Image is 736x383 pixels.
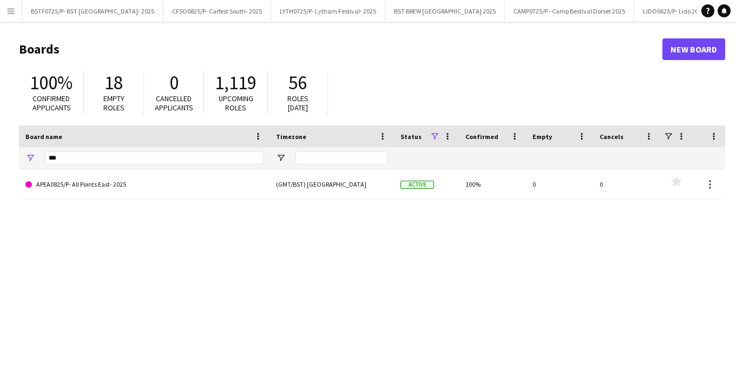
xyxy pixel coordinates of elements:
button: LYTH0725/P- Lytham Festival- 2025 [271,1,385,22]
input: Timezone Filter Input [295,151,387,164]
span: Cancelled applicants [155,94,193,113]
span: Board name [25,133,62,141]
span: Confirmed applicants [32,94,71,113]
span: 100% [30,71,73,95]
span: Status [400,133,422,141]
button: CAMP0725/P - Camp Bestival Dorset 2025 [505,1,634,22]
span: 56 [288,71,307,95]
button: Open Filter Menu [276,153,286,163]
div: (GMT/BST) [GEOGRAPHIC_DATA] [270,169,394,199]
a: New Board [662,38,725,60]
h1: Boards [19,41,662,57]
span: Confirmed [465,133,498,141]
button: LIDO0625/P- Lido 2025 [634,1,714,22]
button: CFSO0825/P- Carfest South- 2025 [163,1,271,22]
button: BSTF0725/P- BST [GEOGRAPHIC_DATA]- 2025 [22,1,163,22]
span: Empty roles [103,94,124,113]
span: Cancels [600,133,623,141]
span: Active [400,181,434,189]
span: Upcoming roles [219,94,253,113]
button: Open Filter Menu [25,153,35,163]
div: 0 [593,169,660,199]
input: Board name Filter Input [45,151,263,164]
span: Empty [533,133,552,141]
span: Timezone [276,133,306,141]
span: 18 [104,71,123,95]
div: 100% [459,169,526,199]
span: Roles [DATE] [287,94,308,113]
span: 1,119 [215,71,257,95]
button: BST BREW [GEOGRAPHIC_DATA] 2025 [385,1,505,22]
span: 0 [169,71,179,95]
a: APEA0825/P- All Points East- 2025 [25,169,263,200]
div: 0 [526,169,593,199]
